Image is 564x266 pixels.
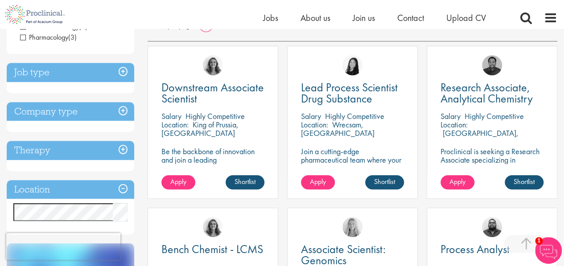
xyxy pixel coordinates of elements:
img: Shannon Briggs [342,217,362,237]
a: About us [301,12,330,24]
a: Upload CV [446,12,486,24]
p: King of Prussia, [GEOGRAPHIC_DATA] [161,119,239,138]
h3: Location [7,180,134,199]
span: (3) [68,33,77,42]
h3: Job type [7,63,134,82]
a: Process Analyst [440,244,543,255]
span: Downstream Associate Scientist [161,80,264,106]
a: Lead Process Scientist Drug Substance [301,82,404,104]
span: Pharmacology [20,33,77,42]
span: Salary [161,111,181,121]
a: Contact [397,12,424,24]
a: Jobs [263,12,278,24]
a: Apply [301,175,335,189]
img: Chatbot [535,237,562,264]
span: Apply [170,177,186,186]
span: Process Analyst [440,241,510,257]
a: 12 [199,20,213,30]
a: Apply [440,175,474,189]
a: Shortlist [226,175,264,189]
p: Join a cutting-edge pharmaceutical team where your precision and passion for quality will help sh... [301,147,404,189]
span: Pharmacology [20,33,68,42]
span: Bench Chemist - LCMS [161,241,263,257]
a: Downstream Associate Scientist [161,82,264,104]
span: Lead Process Scientist Drug Substance [301,80,398,106]
span: Apply [449,177,465,186]
p: Highly Competitive [465,111,524,121]
img: Ashley Bennett [482,217,502,237]
p: Be the backbone of innovation and join a leading pharmaceutical company to help keep life-changin... [161,147,264,189]
span: Apply [310,177,326,186]
img: Jackie Cerchio [203,55,223,75]
a: Associate Scientist: Genomics [301,244,404,266]
p: Wrecsam, [GEOGRAPHIC_DATA] [301,119,375,138]
img: Numhom Sudsok [342,55,362,75]
span: Salary [301,111,321,121]
img: Mike Raletz [482,55,502,75]
h3: Company type [7,102,134,121]
a: Apply [161,175,195,189]
p: [GEOGRAPHIC_DATA], [GEOGRAPHIC_DATA] [440,128,519,147]
img: Jackie Cerchio [203,217,223,237]
p: Highly Competitive [325,111,384,121]
span: Location: [301,119,328,130]
span: 1 [535,237,543,245]
a: Shortlist [505,175,543,189]
span: Location: [161,119,189,130]
a: Join us [353,12,375,24]
a: Bench Chemist - LCMS [161,244,264,255]
p: Proclinical is seeking a Research Associate specializing in Analytical Chemistry for a contract r... [440,147,543,198]
span: Salary [440,111,461,121]
a: Research Associate, Analytical Chemistry [440,82,543,104]
h3: Therapy [7,141,134,160]
a: Shortlist [365,175,404,189]
p: Highly Competitive [185,111,245,121]
iframe: reCAPTCHA [6,233,120,260]
span: Research Associate, Analytical Chemistry [440,80,533,106]
span: Location: [440,119,468,130]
